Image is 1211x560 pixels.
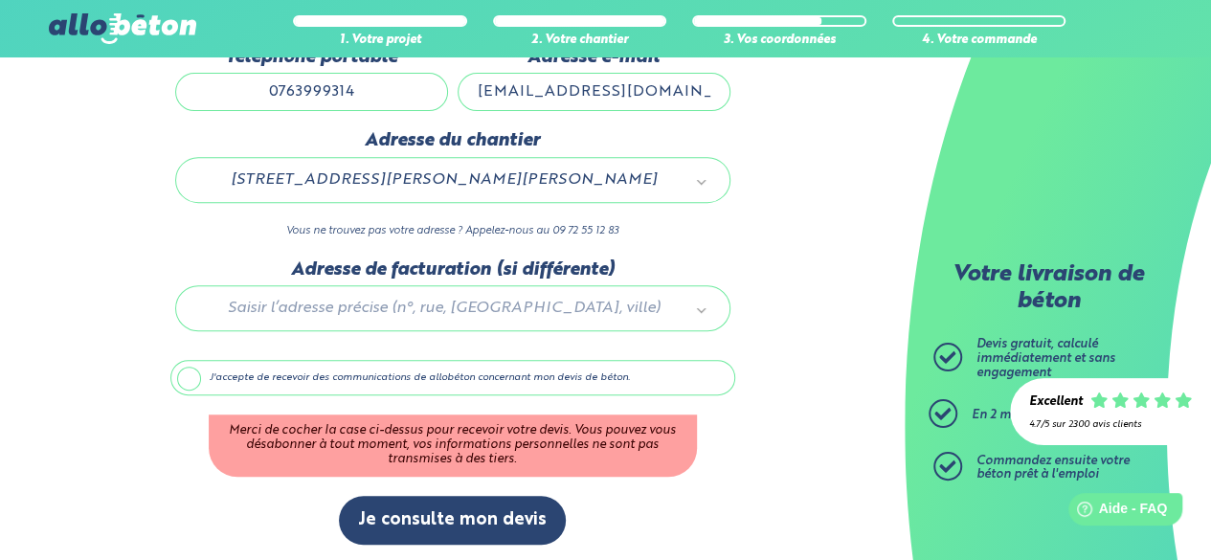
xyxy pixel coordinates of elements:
[972,409,1114,421] span: En 2 minutes top chrono
[976,338,1115,378] span: Devis gratuit, calculé immédiatement et sans engagement
[458,47,730,68] label: Adresse e-mail
[175,73,448,111] input: ex : 0642930817
[339,496,566,545] button: Je consulte mon devis
[1041,485,1190,539] iframe: Help widget launcher
[1029,419,1192,430] div: 4.7/5 sur 2300 avis clients
[195,168,710,192] a: [STREET_ADDRESS][PERSON_NAME][PERSON_NAME]
[892,34,1066,48] div: 4. Votre commande
[175,130,730,151] label: Adresse du chantier
[976,455,1130,482] span: Commandez ensuite votre béton prêt à l'emploi
[692,34,866,48] div: 3. Vos coordonnées
[938,262,1158,315] p: Votre livraison de béton
[203,168,685,192] span: [STREET_ADDRESS][PERSON_NAME][PERSON_NAME]
[175,47,448,68] label: Téléphone portable
[170,360,735,396] label: J'accepte de recevoir des communications de allobéton concernant mon devis de béton.
[293,34,467,48] div: 1. Votre projet
[458,73,730,111] input: ex : contact@allobeton.fr
[175,222,730,240] p: Vous ne trouvez pas votre adresse ? Appelez-nous au 09 72 55 12 83
[49,13,196,44] img: allobéton
[209,414,697,476] div: Merci de cocher la case ci-dessus pour recevoir votre devis. Vous pouvez vous désabonner à tout m...
[493,34,667,48] div: 2. Votre chantier
[1029,395,1083,410] div: Excellent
